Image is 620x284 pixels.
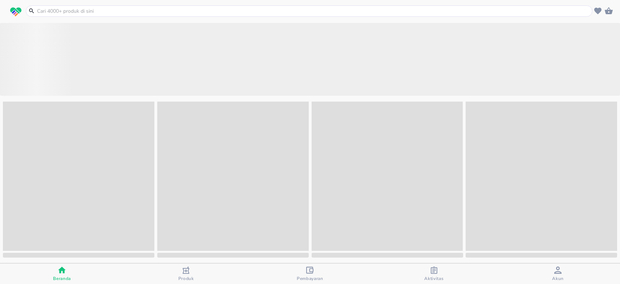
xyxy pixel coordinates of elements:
[36,7,591,15] input: Cari 4000+ produk di sini
[248,264,372,284] button: Pembayaran
[10,7,21,17] img: logo_swiperx_s.bd005f3b.svg
[496,264,620,284] button: Akun
[53,276,71,281] span: Beranda
[424,276,443,281] span: Aktivitas
[297,276,323,281] span: Pembayaran
[124,264,248,284] button: Produk
[552,276,564,281] span: Akun
[372,264,496,284] button: Aktivitas
[178,276,194,281] span: Produk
